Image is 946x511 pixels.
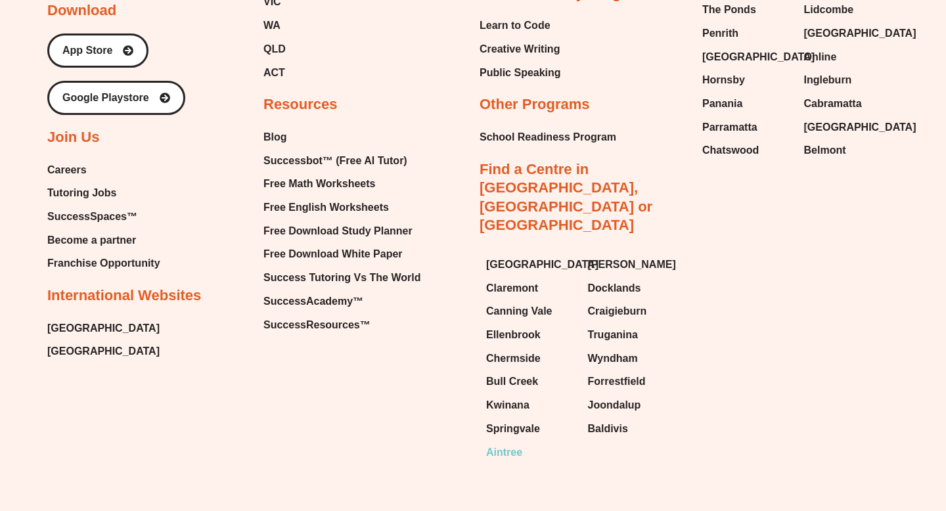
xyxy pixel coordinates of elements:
a: [PERSON_NAME] [588,255,677,275]
a: Chatswood [702,141,791,160]
span: Ingleburn [804,70,852,90]
a: Careers [47,160,160,180]
a: Find a Centre in [GEOGRAPHIC_DATA], [GEOGRAPHIC_DATA] or [GEOGRAPHIC_DATA] [480,161,652,234]
a: Learn to Code [480,16,561,35]
span: Chermside [486,349,541,368]
span: Free Math Worksheets [263,174,375,194]
a: Bull Creek [486,372,575,391]
a: Become a partner [47,231,160,250]
span: Chatswood [702,141,759,160]
a: Google Playstore [47,81,185,115]
a: Truganina [588,325,677,345]
a: Panania [702,94,791,114]
span: Careers [47,160,87,180]
span: Baldivis [588,419,628,439]
span: Parramatta [702,118,757,137]
a: Wyndham [588,349,677,368]
span: Penrith [702,24,738,43]
span: Free English Worksheets [263,198,389,217]
span: Free Download Study Planner [263,221,413,241]
a: [GEOGRAPHIC_DATA] [804,24,893,43]
span: [GEOGRAPHIC_DATA] [486,255,598,275]
a: Penrith [702,24,791,43]
a: Public Speaking [480,63,561,83]
a: Free English Worksheets [263,198,420,217]
a: Free Math Worksheets [263,174,420,194]
a: Joondalup [588,395,677,415]
span: Belmont [804,141,846,160]
a: Craigieburn [588,301,677,321]
span: Wyndham [588,349,638,368]
a: SuccessSpaces™ [47,207,160,227]
span: Bull Creek [486,372,538,391]
span: Cabramatta [804,94,862,114]
a: Franchise Opportunity [47,254,160,273]
h2: Join Us [47,128,99,147]
span: School Readiness Program [480,127,616,147]
span: Claremont [486,278,538,298]
a: Baldivis [588,419,677,439]
a: Springvale [486,419,575,439]
span: Joondalup [588,395,641,415]
span: [GEOGRAPHIC_DATA] [702,47,815,67]
span: Kwinana [486,395,529,415]
span: Craigieburn [588,301,647,321]
a: Ingleburn [804,70,893,90]
span: SuccessResources™ [263,315,371,335]
a: Canning Vale [486,301,575,321]
a: [GEOGRAPHIC_DATA] [804,118,893,137]
h2: Other Programs [480,95,590,114]
span: Google Playstore [62,93,149,103]
span: Learn to Code [480,16,551,35]
span: Springvale [486,419,540,439]
span: SuccessSpaces™ [47,207,137,227]
span: Truganina [588,325,638,345]
a: Belmont [804,141,893,160]
span: QLD [263,39,286,59]
iframe: Chat Widget [880,448,946,511]
a: ACT [263,63,376,83]
span: [GEOGRAPHIC_DATA] [804,118,916,137]
span: [GEOGRAPHIC_DATA] [804,24,916,43]
a: Docklands [588,278,677,298]
a: [GEOGRAPHIC_DATA] [47,319,160,338]
span: App Store [62,45,112,56]
a: [GEOGRAPHIC_DATA] [486,255,575,275]
span: Ellenbrook [486,325,541,345]
a: Successbot™ (Free AI Tutor) [263,151,420,171]
a: WA [263,16,376,35]
span: Become a partner [47,231,136,250]
span: ACT [263,63,285,83]
span: Creative Writing [480,39,560,59]
span: SuccessAcademy™ [263,292,363,311]
a: Claremont [486,278,575,298]
a: Success Tutoring Vs The World [263,268,420,288]
a: Ellenbrook [486,325,575,345]
a: Online [804,47,893,67]
span: Panania [702,94,742,114]
a: Aintree [486,443,575,462]
a: Creative Writing [480,39,561,59]
a: Forrestfield [588,372,677,391]
span: Hornsby [702,70,745,90]
h2: International Websites [47,286,201,305]
span: Online [804,47,837,67]
a: Free Download White Paper [263,244,420,264]
h2: Download [47,1,116,20]
a: Hornsby [702,70,791,90]
span: Successbot™ (Free AI Tutor) [263,151,407,171]
a: [GEOGRAPHIC_DATA] [47,342,160,361]
span: Canning Vale [486,301,552,321]
a: SuccessResources™ [263,315,420,335]
span: Docklands [588,278,641,298]
a: Free Download Study Planner [263,221,420,241]
span: WA [263,16,281,35]
h2: Resources [263,95,338,114]
span: Tutoring Jobs [47,183,116,203]
span: Forrestfield [588,372,646,391]
a: Parramatta [702,118,791,137]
